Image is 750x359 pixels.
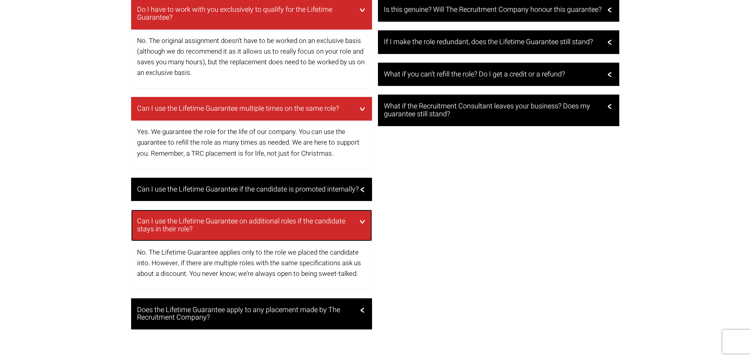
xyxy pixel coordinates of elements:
[137,126,367,159] p: Yes. We guarantee the role for the life of our company. You can use the guarantee to refill the r...
[137,186,365,193] h3: Can I use the Lifetime Guarantee if the candidate is promoted internally?
[137,306,365,322] h3: Does the Lifetime Guarantee apply to any placement made by The Recruitment Company?
[378,95,619,126] a: What if the Recruitment Consultant leaves your business? Does my guarantee still stand?
[137,247,367,279] p: No. The Lifetime Guarantee applies only to the role we placed the candidate into. However, if the...
[131,178,372,201] a: Can I use the Lifetime Guarantee if the candidate is promoted internally?
[131,298,372,330] a: Does the Lifetime Guarantee apply to any placement made by The Recruitment Company?
[378,63,619,86] a: What if you can’t refill the role? Do I get a credit or a refund?
[137,218,365,233] h3: Can I use the Lifetime Guarantee on additional roles if the candidate stays in their role?
[137,35,367,78] p: No. The original assignment doesn’t have to be worked on an exclusive basis (although we do recom...
[384,71,611,78] h3: What if you can’t refill the role? Do I get a credit or a refund?
[378,30,619,54] a: If I make the role redundant, does the Lifetime Guarantee still stand?
[137,105,365,113] h3: Can I use the Lifetime Guarantee multiple times on the same role?
[384,6,611,14] h3: Is this genuine? Will The Recruitment Company honour this guarantee?
[384,102,611,118] h3: What if the Recruitment Consultant leaves your business? Does my guarantee still stand?
[384,38,611,46] h3: If I make the role redundant, does the Lifetime Guarantee still stand?
[131,97,372,121] a: Can I use the Lifetime Guarantee multiple times on the same role?
[131,210,372,241] a: Can I use the Lifetime Guarantee on additional roles if the candidate stays in their role?
[137,6,365,22] h3: Do I have to work with you exclusively to qualify for the Lifetime Guarantee?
